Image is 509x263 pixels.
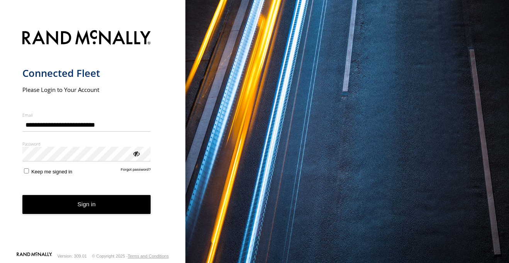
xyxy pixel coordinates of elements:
a: Terms and Conditions [128,254,169,258]
h2: Please Login to Your Account [22,86,151,93]
form: main [22,25,163,251]
button: Sign in [22,195,151,214]
label: Email [22,112,151,118]
span: Keep me signed in [31,169,72,175]
a: Visit our Website [17,252,52,260]
div: © Copyright 2025 - [92,254,169,258]
img: Rand McNally [22,29,151,48]
h1: Connected Fleet [22,67,151,80]
div: ViewPassword [132,149,140,157]
label: Password [22,141,151,147]
input: Keep me signed in [24,168,29,173]
a: Forgot password? [121,167,151,175]
div: Version: 309.01 [58,254,87,258]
